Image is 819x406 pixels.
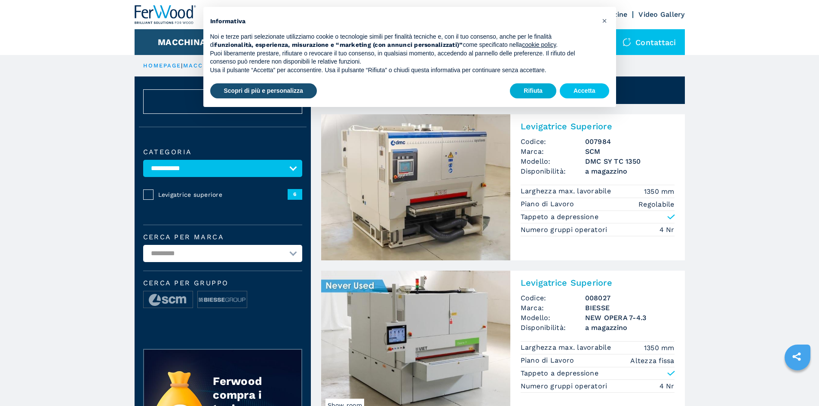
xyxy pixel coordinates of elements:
[585,293,675,303] h3: 008027
[585,137,675,147] h3: 007984
[143,280,302,287] span: Cerca per Gruppo
[521,212,598,222] p: Tappeto a depressione
[521,313,585,323] span: Modello:
[321,114,510,260] img: Levigatrice Superiore SCM DMC SY TC 1350
[521,369,598,378] p: Tappeto a depressione
[181,62,183,69] span: |
[143,62,181,69] a: HOMEPAGE
[585,313,675,323] h3: NEW OPERA 7-4.3
[198,291,247,308] img: image
[521,382,610,391] p: Numero gruppi operatori
[786,346,807,367] a: sharethis
[521,323,585,333] span: Disponibilità:
[602,15,607,26] span: ×
[560,83,609,99] button: Accetta
[585,303,675,313] h3: BIESSE
[521,186,613,196] p: Larghezza max. lavorabile
[321,114,685,260] a: Levigatrice Superiore SCM DMC SY TC 1350Levigatrice SuperioreCodice:007984Marca:SCMModello:DMC SY...
[782,367,813,400] iframe: Chat
[521,147,585,156] span: Marca:
[638,199,675,209] em: Regolabile
[521,278,675,288] h2: Levigatrice Superiore
[585,156,675,166] h3: DMC SY TC 1350
[521,356,577,365] p: Piano di Lavoro
[210,49,595,66] p: Puoi liberamente prestare, rifiutare o revocare il tuo consenso, in qualsiasi momento, accedendo ...
[585,166,675,176] span: a magazzino
[644,343,675,353] em: 1350 mm
[158,37,215,47] button: Macchinari
[630,356,674,366] em: Altezza fissa
[521,137,585,147] span: Codice:
[659,225,675,235] em: 4 Nr
[585,147,675,156] h3: SCM
[521,343,613,352] p: Larghezza max. lavorabile
[288,189,302,199] span: 6
[210,17,595,26] h2: Informativa
[215,41,463,48] strong: funzionalità, esperienza, misurazione e “marketing (con annunci personalizzati)”
[210,83,317,99] button: Scopri di più e personalizza
[644,186,675,196] em: 1350 mm
[598,14,612,27] button: Chiudi questa informativa
[585,323,675,333] span: a magazzino
[210,33,595,49] p: Noi e terze parti selezionate utilizziamo cookie o tecnologie simili per finalità tecniche e, con...
[210,66,595,75] p: Usa il pulsante “Accetta” per acconsentire. Usa il pulsante “Rifiuta” o chiudi questa informativa...
[659,381,675,391] em: 4 Nr
[521,293,585,303] span: Codice:
[135,5,196,24] img: Ferwood
[158,190,288,199] span: Levigatrice superiore
[521,121,675,131] h2: Levigatrice Superiore
[510,83,556,99] button: Rifiuta
[521,166,585,176] span: Disponibilità:
[143,149,302,156] label: Categoria
[521,199,577,209] p: Piano di Lavoro
[623,38,631,46] img: Contattaci
[183,62,228,69] a: macchinari
[521,156,585,166] span: Modello:
[522,41,556,48] a: cookie policy
[614,29,685,55] div: Contattaci
[521,225,610,235] p: Numero gruppi operatori
[143,234,302,241] label: Cerca per marca
[143,89,302,114] button: ResetAnnulla
[638,10,684,18] a: Video Gallery
[521,303,585,313] span: Marca:
[144,291,193,308] img: image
